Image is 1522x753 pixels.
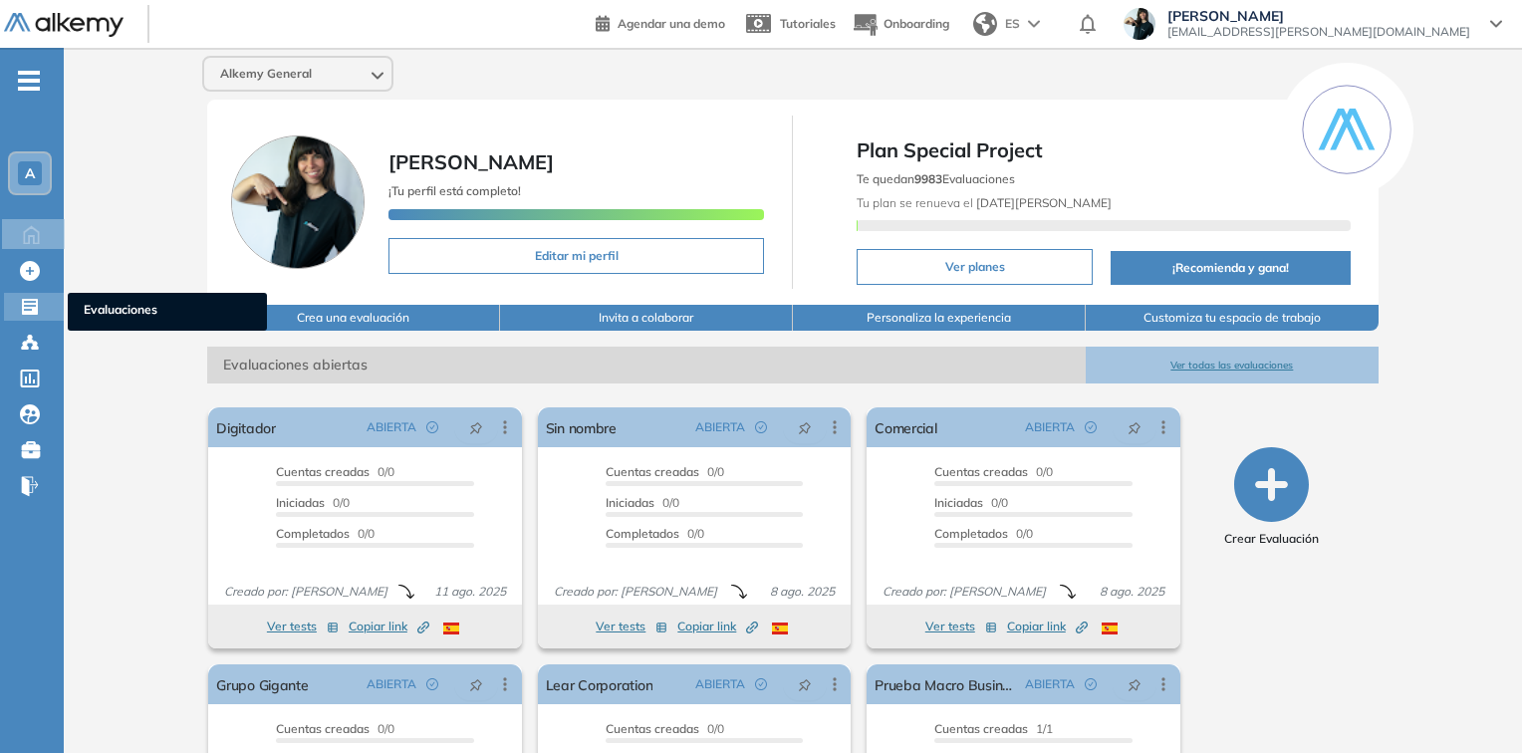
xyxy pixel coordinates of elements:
img: arrow [1028,20,1040,28]
button: Editar mi perfil [388,238,764,274]
span: ¡Tu perfil está completo! [388,183,521,198]
span: 0/0 [276,526,375,541]
img: ESP [443,623,459,634]
span: check-circle [426,421,438,433]
span: 11 ago. 2025 [426,583,514,601]
span: pushpin [798,419,812,435]
span: Copiar link [1007,618,1088,635]
span: ABIERTA [695,675,745,693]
span: Cuentas creadas [276,464,370,479]
span: check-circle [755,678,767,690]
a: Comercial [875,407,937,447]
button: Copiar link [349,615,429,638]
span: 0/0 [934,464,1053,479]
button: Ver tests [596,615,667,638]
span: pushpin [469,676,483,692]
span: Agendar una demo [618,16,725,31]
span: Plan Special Project [857,135,1350,165]
span: Completados [276,526,350,541]
span: 0/0 [606,495,679,510]
span: pushpin [1128,419,1141,435]
button: pushpin [783,411,827,443]
b: [DATE][PERSON_NAME] [973,195,1112,210]
button: Copiar link [1007,615,1088,638]
a: Agendar una demo [596,10,725,34]
span: Alkemy General [220,66,312,82]
a: Prueba Macro Business Case [875,664,1016,704]
span: pushpin [469,419,483,435]
button: pushpin [783,668,827,700]
span: 0/0 [934,495,1008,510]
button: pushpin [1113,668,1156,700]
span: 0/0 [276,495,350,510]
b: 9983 [914,171,942,186]
button: Ver tests [925,615,997,638]
span: Cuentas creadas [276,721,370,736]
span: [PERSON_NAME] [1167,8,1470,24]
span: Te quedan Evaluaciones [857,171,1015,186]
span: Crear Evaluación [1224,530,1319,548]
span: check-circle [1085,678,1097,690]
span: ABIERTA [695,418,745,436]
a: Lear Corporation [546,664,653,704]
span: [EMAIL_ADDRESS][PERSON_NAME][DOMAIN_NAME] [1167,24,1470,40]
span: Creado por: [PERSON_NAME] [216,583,395,601]
img: Logo [4,13,124,38]
img: ESP [772,623,788,634]
span: Completados [934,526,1008,541]
span: Creado por: [PERSON_NAME] [875,583,1054,601]
button: pushpin [454,411,498,443]
span: check-circle [426,678,438,690]
span: Onboarding [884,16,949,31]
span: 8 ago. 2025 [762,583,843,601]
span: ABIERTA [1025,675,1075,693]
button: Crear Evaluación [1224,447,1319,548]
button: Ver tests [267,615,339,638]
span: Iniciadas [276,495,325,510]
span: Iniciadas [934,495,983,510]
a: Sin nombre [546,407,617,447]
span: Iniciadas [606,495,654,510]
span: Copiar link [349,618,429,635]
span: ABIERTA [367,675,416,693]
button: Crea una evaluación [207,305,500,331]
button: Invita a colaborar [500,305,793,331]
span: Creado por: [PERSON_NAME] [546,583,725,601]
i: - [18,79,40,83]
span: Tu plan se renueva el [857,195,1112,210]
button: Customiza tu espacio de trabajo [1086,305,1379,331]
span: check-circle [755,421,767,433]
span: Cuentas creadas [606,721,699,736]
button: Personaliza la experiencia [793,305,1086,331]
span: 1/1 [934,721,1053,736]
button: Ver planes [857,249,1093,285]
span: Evaluaciones abiertas [207,347,1086,383]
span: pushpin [798,676,812,692]
a: Digitador [216,407,276,447]
img: ESP [1102,623,1118,634]
span: Copiar link [677,618,758,635]
img: Foto de perfil [231,135,365,269]
span: Evaluaciones [84,301,251,323]
button: Onboarding [852,3,949,46]
button: Ver todas las evaluaciones [1086,347,1379,383]
span: 0/0 [606,526,704,541]
span: A [25,165,35,181]
img: world [973,12,997,36]
button: ¡Recomienda y gana! [1111,251,1350,285]
a: Grupo Gigante [216,664,309,704]
span: pushpin [1128,676,1141,692]
span: 0/0 [276,721,394,736]
button: Copiar link [677,615,758,638]
span: [PERSON_NAME] [388,149,554,174]
span: Cuentas creadas [606,464,699,479]
button: pushpin [454,668,498,700]
span: Cuentas creadas [934,464,1028,479]
span: ABIERTA [367,418,416,436]
span: 0/0 [276,464,394,479]
span: Tutoriales [780,16,836,31]
span: check-circle [1085,421,1097,433]
span: 0/0 [934,526,1033,541]
span: 0/0 [606,721,724,736]
button: pushpin [1113,411,1156,443]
